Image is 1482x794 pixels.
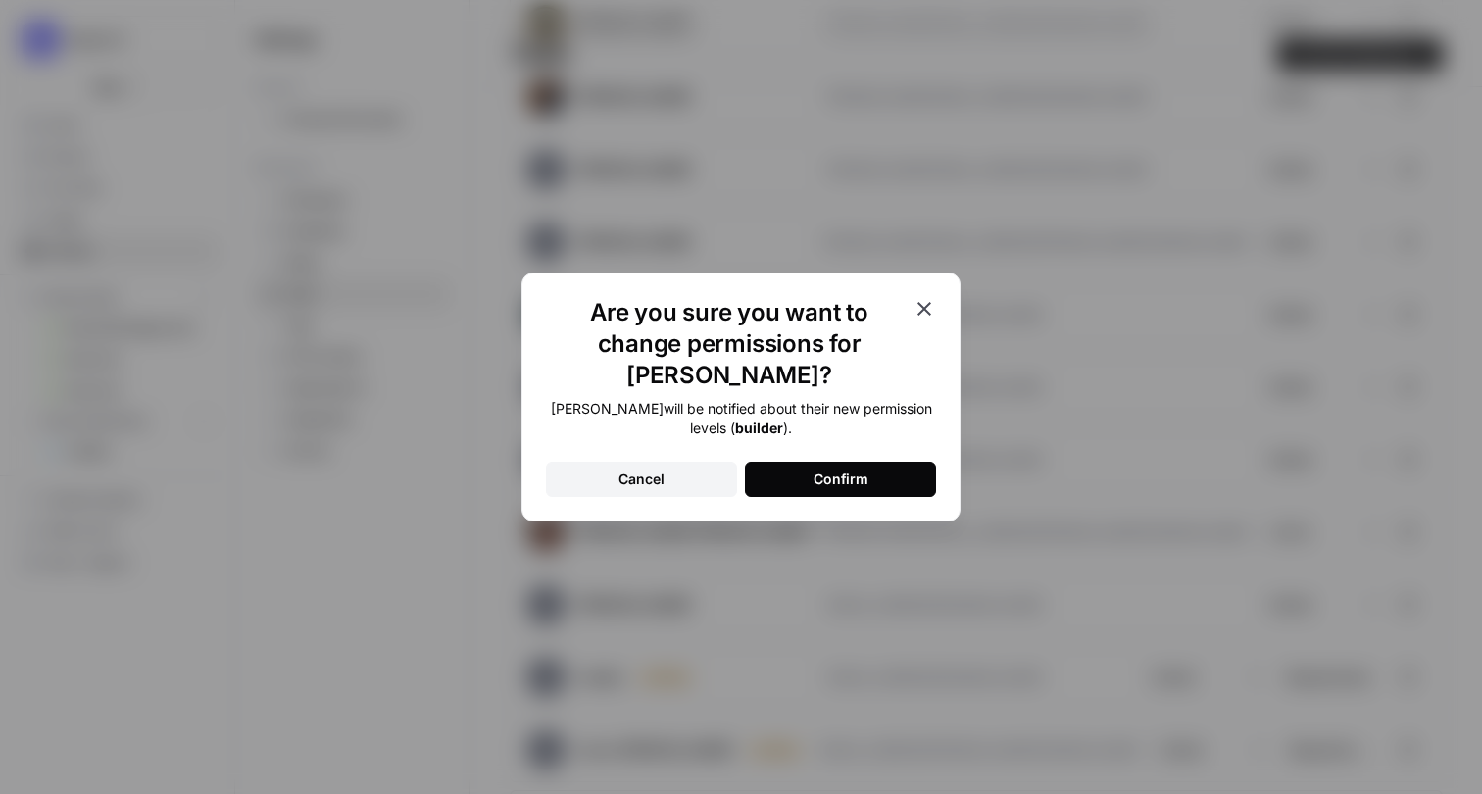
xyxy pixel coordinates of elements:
div: Cancel [618,470,665,489]
button: Cancel [546,462,737,497]
button: Confirm [745,462,936,497]
div: [PERSON_NAME] will be notified about their new permission levels ( ). [546,399,936,438]
div: Confirm [814,470,868,489]
h1: Are you sure you want to change permissions for [PERSON_NAME]? [546,297,913,391]
b: builder [735,420,783,436]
